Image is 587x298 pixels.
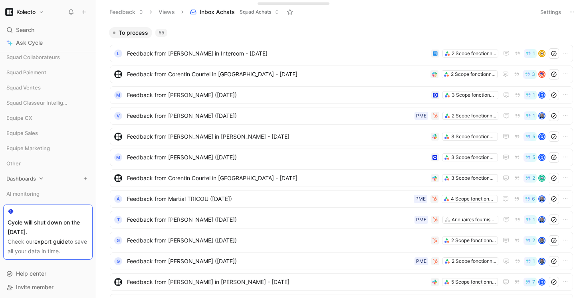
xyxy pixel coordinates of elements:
[523,70,537,79] button: 3
[6,99,69,107] span: Squad Classeur Intelligent
[114,257,122,265] div: G
[127,70,427,79] span: Feedback from Corentin Courtel in [GEOGRAPHIC_DATA] - [DATE]
[524,236,537,245] button: 2
[16,284,54,290] span: Invite member
[6,114,32,122] span: Equipe CX
[452,50,496,58] div: 2 Scope fonctionnels
[451,278,496,286] div: 5 Scope fonctionnels
[110,107,573,125] a: VFeedback from [PERSON_NAME] ([DATE])2 Scope fonctionnelsPME1avatar
[3,66,93,78] div: Squad Paiement
[415,195,426,203] div: PME
[127,277,428,287] span: Feedback from [PERSON_NAME] in [PERSON_NAME] - [DATE]
[110,211,573,228] a: TFeedback from [PERSON_NAME] ([DATE])Annuaires fournisseurPME1avatar
[106,6,147,18] button: Feedback
[127,153,428,162] span: Feedback from [PERSON_NAME] ([DATE])
[16,25,34,35] span: Search
[114,70,122,78] img: logo
[3,142,93,154] div: Equipe Marketing
[532,197,535,201] span: 6
[16,270,46,277] span: Help center
[127,90,428,100] span: Feedback from [PERSON_NAME] ([DATE])
[451,153,496,161] div: 3 Scope fonctionnels
[114,112,122,120] div: V
[3,97,93,111] div: Squad Classeur Intelligent
[451,236,496,244] div: 2 Scope fonctionnels
[3,157,93,169] div: Other
[524,111,537,120] button: 1
[539,196,545,202] img: avatar
[127,111,411,121] span: Feedback from [PERSON_NAME] ([DATE])
[110,252,573,270] a: GFeedback from [PERSON_NAME] ([DATE])2 Scope fonctionnelsPME1avatar
[524,91,537,99] button: 1
[6,83,41,91] span: Squad Ventes
[452,257,496,265] div: 2 Scope fonctionnels
[114,216,122,224] div: T
[539,134,545,139] div: Q
[6,190,40,198] span: AI monitoring
[16,38,43,48] span: Ask Cycle
[114,236,122,244] div: G
[539,51,545,56] img: avatar
[110,273,573,291] a: logoFeedback from [PERSON_NAME] in [PERSON_NAME] - [DATE]5 Scope fonctionnels7Q
[114,174,122,182] img: logo
[186,6,283,18] button: Inbox AchatsSquad Achats
[127,236,428,245] span: Feedback from [PERSON_NAME] ([DATE])
[532,176,535,181] span: 2
[452,216,496,224] div: Annuaires fournisseur
[3,97,93,109] div: Squad Classeur Intelligent
[524,153,537,162] button: 5
[451,133,496,141] div: 3 Scope fonctionnels
[16,8,36,16] h1: Kolecto
[416,112,426,120] div: PME
[452,91,496,99] div: 3 Scope fonctionnels
[532,72,535,77] span: 3
[524,132,537,141] button: 5
[524,257,537,266] button: 1
[119,29,148,37] span: To process
[114,278,122,286] img: logo
[3,81,93,93] div: Squad Ventes
[532,155,535,160] span: 5
[3,173,93,187] div: Dashboards
[3,268,93,280] div: Help center
[127,49,428,58] span: Feedback from [PERSON_NAME] in Intercom - [DATE]
[127,173,428,183] span: Feedback from Corentin Courtel in [GEOGRAPHIC_DATA] - [DATE]
[3,51,93,63] div: Squad Collaborateurs
[532,238,535,243] span: 2
[6,175,36,183] span: Dashboards
[6,144,50,152] span: Equipe Marketing
[533,51,535,56] span: 1
[6,159,21,167] span: Other
[416,257,426,265] div: PME
[110,169,573,187] a: logoFeedback from Corentin Courtel in [GEOGRAPHIC_DATA] - [DATE]3 Scope fonctionnels2avatar
[110,128,573,145] a: logoFeedback from [PERSON_NAME] in [PERSON_NAME] - [DATE]3 Scope fonctionnels5Q
[127,256,411,266] span: Feedback from [PERSON_NAME] ([DATE])
[451,195,496,203] div: 4 Scope fonctionnels
[109,27,152,38] button: To process
[6,68,46,76] span: Squad Paiement
[3,188,93,200] div: AI monitoring
[537,6,565,18] button: Settings
[539,72,545,77] img: avatar
[3,173,93,185] div: Dashboards
[452,112,496,120] div: 2 Scope fonctionnels
[6,53,60,61] span: Squad Collaborateurs
[155,6,178,18] button: Views
[539,279,545,285] div: Q
[524,215,537,224] button: 1
[240,8,271,16] span: Squad Achats
[3,127,93,141] div: Equipe Sales
[200,8,235,16] span: Inbox Achats
[6,129,38,137] span: Equipe Sales
[533,93,535,97] span: 1
[3,51,93,66] div: Squad Collaborateurs
[533,259,535,264] span: 1
[110,190,573,208] a: AFeedback from Martial TRICOU ([DATE])4 Scope fonctionnelsPME6avatar
[3,24,93,36] div: Search
[451,70,496,78] div: 2 Scope fonctionnels
[524,174,537,183] button: 2
[524,278,537,286] button: 7
[539,113,545,119] img: avatar
[523,195,537,203] button: 6
[127,132,428,141] span: Feedback from [PERSON_NAME] in [PERSON_NAME] - [DATE]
